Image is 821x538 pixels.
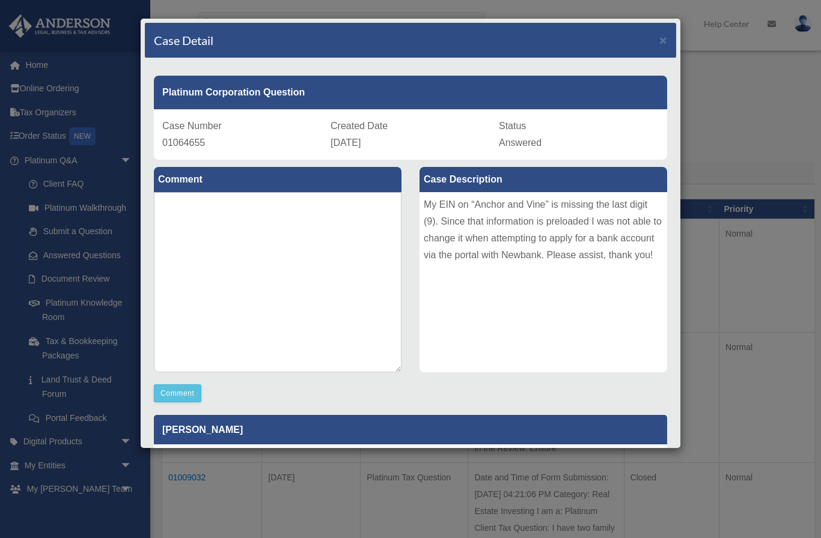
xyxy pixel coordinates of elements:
[154,415,667,444] p: [PERSON_NAME]
[331,121,388,131] span: Created Date
[154,76,667,109] div: Platinum Corporation Question
[659,34,667,46] button: Close
[420,192,667,372] div: My EIN on “Anchor and Vine” is missing the last digit (9). Since that information is preloaded I ...
[154,32,213,49] h4: Case Detail
[331,138,361,148] span: [DATE]
[162,121,222,131] span: Case Number
[154,384,201,402] button: Comment
[420,167,667,192] label: Case Description
[659,33,667,47] span: ×
[162,138,205,148] span: 01064655
[499,121,526,131] span: Status
[499,138,542,148] span: Answered
[154,167,401,192] label: Comment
